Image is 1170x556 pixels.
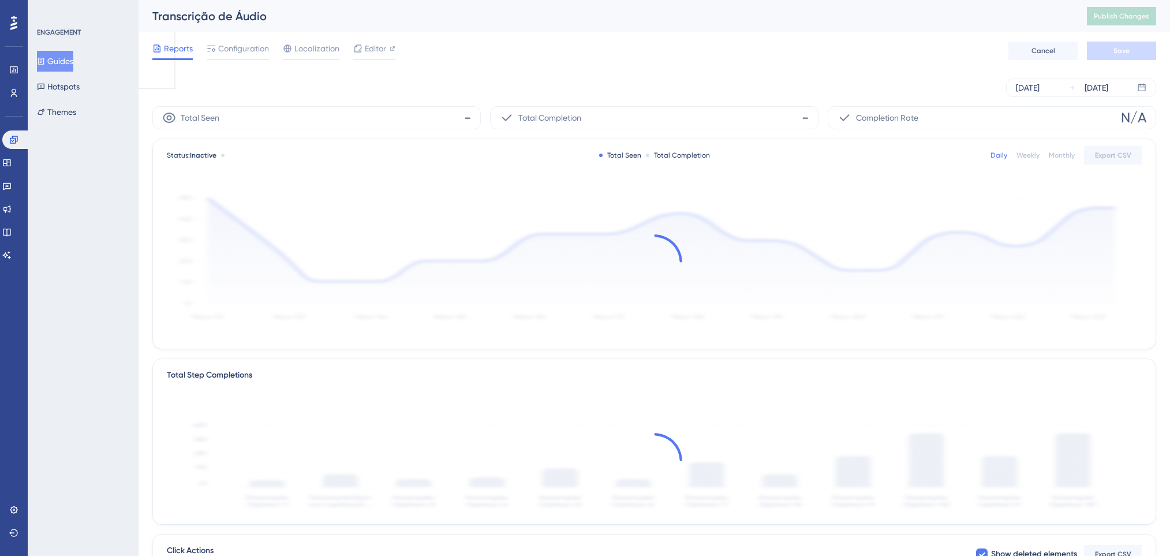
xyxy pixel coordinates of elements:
span: Reports [164,42,193,55]
div: Total Step Completions [167,368,252,382]
span: Inactive [190,151,216,159]
button: Guides [37,51,73,72]
button: Export CSV [1084,146,1142,165]
span: Localization [294,42,339,55]
span: - [802,109,809,127]
span: Status: [167,151,216,160]
button: Themes [37,102,76,122]
span: Total Seen [181,111,219,125]
div: Weekly [1016,151,1040,160]
span: Total Completion [518,111,581,125]
button: Hotspots [37,76,80,97]
div: Monthly [1049,151,1075,160]
span: Completion Rate [856,111,918,125]
button: Cancel [1008,42,1078,60]
span: Configuration [218,42,269,55]
span: Editor [365,42,386,55]
span: Save [1113,46,1130,55]
span: Publish Changes [1094,12,1149,21]
span: - [464,109,471,127]
span: Export CSV [1095,151,1131,160]
button: Save [1087,42,1156,60]
div: Transcrição de Áudio [152,8,1058,24]
span: Cancel [1031,46,1055,55]
div: [DATE] [1085,81,1108,95]
div: Daily [990,151,1007,160]
div: Total Completion [646,151,710,160]
button: Publish Changes [1087,7,1156,25]
div: [DATE] [1016,81,1040,95]
span: N/A [1121,109,1146,127]
div: Total Seen [599,151,641,160]
div: ENGAGEMENT [37,28,81,37]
